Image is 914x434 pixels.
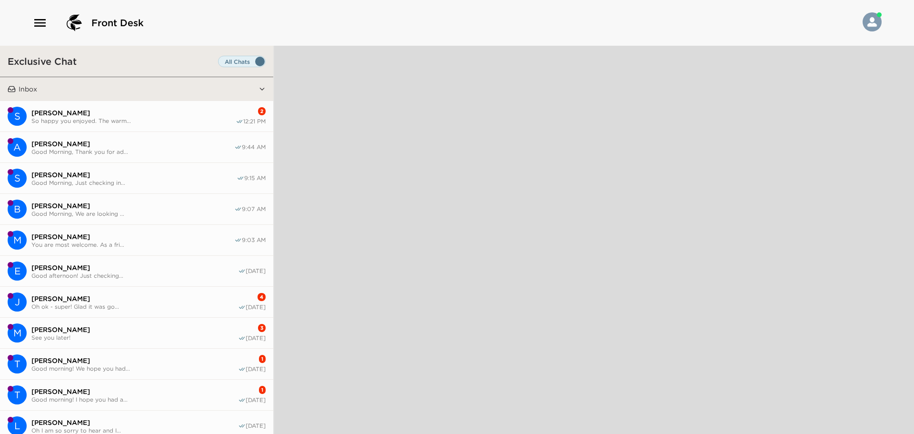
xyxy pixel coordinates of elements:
div: Susan Rice [8,169,27,188]
span: Good morning! We hope you had... [31,365,238,372]
p: Inbox [19,85,37,93]
div: S [8,107,27,126]
span: [PERSON_NAME] [31,140,234,148]
div: 1 [259,355,266,363]
span: 12:21 PM [243,118,266,125]
div: M [8,323,27,343]
div: Andy Maletis [8,138,27,157]
div: The Rocks Club Concierge Team [8,385,27,404]
span: Oh ok - super! Glad it was go... [31,303,238,310]
span: Good afternoon! Just checking... [31,272,238,279]
div: 1 [259,386,266,394]
span: [DATE] [246,396,266,404]
label: Set all destinations [218,56,266,67]
div: T [8,354,27,373]
div: Eileen Kolakowski [8,262,27,281]
div: Mike Huber [8,323,27,343]
span: So happy you enjoyed. The warm... [31,117,236,124]
span: [PERSON_NAME] [31,109,236,117]
div: Steven Rice [8,107,27,126]
span: Good Morning, Thank you for ad... [31,148,234,155]
div: J [8,293,27,312]
span: [PERSON_NAME] [31,325,238,334]
div: Jeffrey Weidell [8,293,27,312]
div: 4 [258,293,266,301]
span: [PERSON_NAME] [31,263,238,272]
div: Brian Cereghino [8,200,27,219]
span: [PERSON_NAME] [31,387,238,396]
span: 9:07 AM [242,205,266,213]
div: A [8,138,27,157]
div: Mary Beth Flanagan [8,231,27,250]
span: You are most welcome. As a fri... [31,241,234,248]
span: Good morning! I hope you had a... [31,396,238,403]
span: [PERSON_NAME] [31,356,238,365]
div: B [8,200,27,219]
div: 3 [258,324,266,332]
button: Inbox [16,77,258,101]
span: Oh I am so sorry to hear and I... [31,427,238,434]
span: See you later! [31,334,238,341]
span: [DATE] [246,267,266,275]
div: E [8,262,27,281]
span: Front Desk [91,16,144,30]
span: Good Morning, Just checking in... [31,179,237,186]
span: 9:03 AM [242,236,266,244]
span: Good Morning, We are looking ... [31,210,234,217]
div: M [8,231,27,250]
span: [PERSON_NAME] [31,232,234,241]
h3: Exclusive Chat [8,55,77,67]
span: [DATE] [246,422,266,430]
span: [PERSON_NAME] [31,171,237,179]
span: 9:44 AM [242,143,266,151]
div: S [8,169,27,188]
div: 2 [258,107,266,115]
img: logo [63,11,86,34]
span: [PERSON_NAME] [31,294,238,303]
span: [PERSON_NAME] [31,202,234,210]
span: [DATE] [246,334,266,342]
div: T [8,385,27,404]
span: 9:15 AM [244,174,266,182]
span: [DATE] [246,303,266,311]
img: User [863,12,882,31]
span: [DATE] [246,365,266,373]
div: Tom Widener [8,354,27,373]
span: [PERSON_NAME] [31,418,238,427]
